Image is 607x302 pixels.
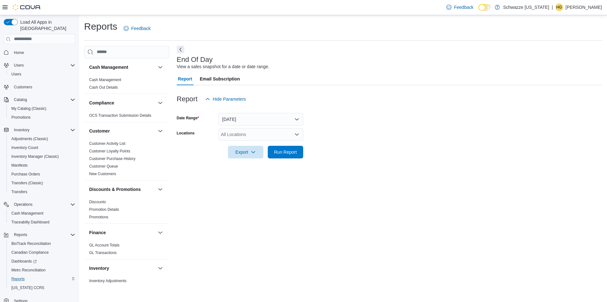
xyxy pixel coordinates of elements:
button: Customers [1,82,78,92]
button: Promotions [6,113,78,122]
h3: Compliance [89,100,114,106]
span: Canadian Compliance [9,249,75,256]
span: Users [9,70,75,78]
a: Canadian Compliance [9,249,51,256]
a: Dashboards [9,258,39,265]
img: Cova [13,4,41,10]
button: Reports [11,231,30,239]
button: Catalog [11,96,29,104]
span: My Catalog (Classic) [9,105,75,112]
span: Purchase Orders [9,170,75,178]
a: Dashboards [6,257,78,266]
a: Purchase Orders [9,170,43,178]
span: Reports [11,276,25,281]
a: New Customers [89,172,116,176]
span: Operations [14,202,33,207]
div: Customer [84,140,169,180]
span: My Catalog (Classic) [11,106,46,111]
a: Customer Activity List [89,141,126,146]
span: Inventory Adjustments [89,278,126,283]
span: Email Subscription [200,73,240,85]
button: Transfers [6,187,78,196]
button: Export [228,146,263,158]
a: Transfers (Classic) [9,179,46,187]
span: Metrc Reconciliation [9,266,75,274]
a: BioTrack Reconciliation [9,240,53,247]
span: GL Transactions [89,250,117,255]
button: Operations [1,200,78,209]
a: GL Transactions [89,251,117,255]
h3: Discounts & Promotions [89,186,141,192]
button: Finance [156,229,164,236]
span: Inventory Manager (Classic) [9,153,75,160]
button: Operations [11,201,35,208]
h3: Customer [89,128,110,134]
button: Users [6,70,78,79]
a: OCS Transaction Submission Details [89,113,151,118]
span: Metrc Reconciliation [11,268,46,273]
span: Canadian Compliance [11,250,49,255]
span: Reports [9,275,75,283]
h1: Reports [84,20,117,33]
button: Inventory [1,126,78,134]
span: New Customers [89,171,116,176]
span: Inventory Manager (Classic) [11,154,59,159]
button: Transfers (Classic) [6,179,78,187]
a: Customer Queue [89,164,118,169]
button: Purchase Orders [6,170,78,179]
span: Inventory Count [9,144,75,151]
a: Inventory Count [9,144,41,151]
span: Traceabilty Dashboard [11,220,49,225]
span: Transfers [11,189,27,194]
span: Dashboards [11,259,37,264]
button: Next [177,46,184,53]
button: Home [1,48,78,57]
button: Metrc Reconciliation [6,266,78,275]
button: [DATE] [218,113,303,126]
button: Customer [156,127,164,135]
h3: Cash Management [89,64,128,70]
span: Customers [14,85,32,90]
h3: Finance [89,229,106,236]
a: Users [9,70,24,78]
div: Hunter Grundman [555,3,563,11]
a: Promotion Details [89,207,119,212]
span: Report [178,73,192,85]
span: Promotion Details [89,207,119,212]
button: Inventory [156,264,164,272]
div: Compliance [84,112,169,122]
a: Transfers [9,188,30,196]
button: Reports [6,275,78,283]
button: [US_STATE] CCRS [6,283,78,292]
button: Catalog [1,95,78,104]
span: Reports [14,232,27,237]
span: Export [232,146,260,158]
span: Washington CCRS [9,284,75,292]
span: Manifests [11,163,28,168]
span: Load All Apps in [GEOGRAPHIC_DATA] [18,19,75,32]
a: Inventory Manager (Classic) [9,153,61,160]
a: Manifests [9,162,30,169]
button: Reports [1,230,78,239]
button: Hide Parameters [203,93,248,105]
a: Feedback [121,22,153,35]
a: Cash Management [89,78,121,82]
span: Catalog [11,96,75,104]
button: Users [1,61,78,70]
a: Customer Purchase History [89,157,136,161]
span: Adjustments (Classic) [11,136,48,141]
a: [US_STATE] CCRS [9,284,47,292]
h3: Inventory [89,265,109,271]
input: Dark Mode [478,4,492,11]
span: Transfers [9,188,75,196]
span: Transfers (Classic) [9,179,75,187]
a: Cash Management [9,210,46,217]
a: Discounts [89,200,106,204]
div: View a sales snapshot for a date or date range. [177,63,269,70]
span: Customer Loyalty Points [89,149,130,154]
span: Customers [11,83,75,91]
span: Users [11,62,75,69]
span: Feedback [454,4,473,10]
